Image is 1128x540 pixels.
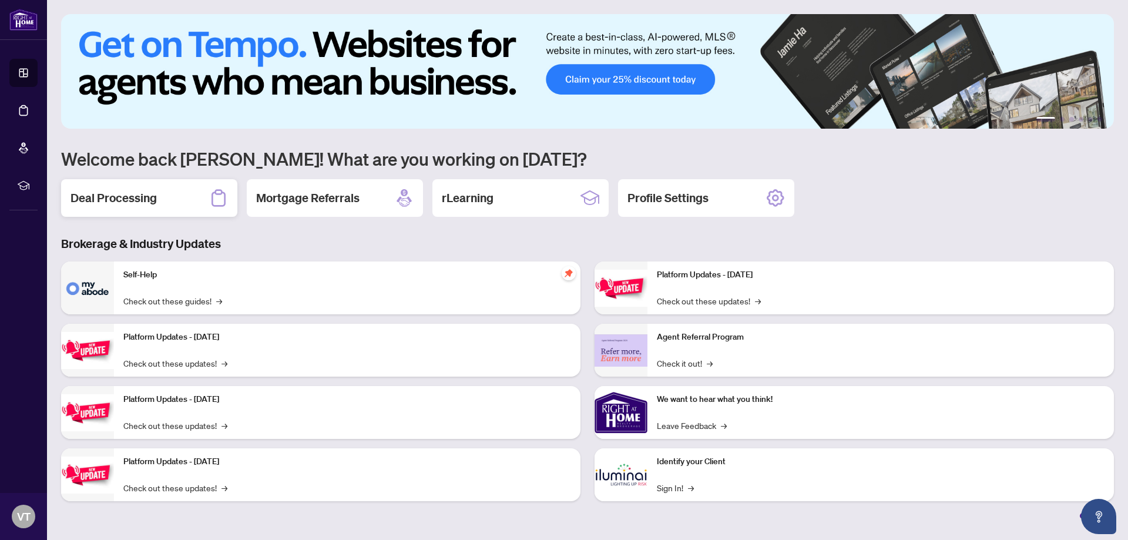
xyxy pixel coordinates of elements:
[657,393,1104,406] p: We want to hear what you think!
[595,270,647,307] img: Platform Updates - June 23, 2025
[61,394,114,431] img: Platform Updates - July 21, 2025
[123,357,227,370] a: Check out these updates!→
[9,9,38,31] img: logo
[123,455,571,468] p: Platform Updates - [DATE]
[123,481,227,494] a: Check out these updates!→
[17,508,31,525] span: VT
[657,331,1104,344] p: Agent Referral Program
[221,419,227,432] span: →
[61,236,1114,252] h3: Brokerage & Industry Updates
[595,386,647,439] img: We want to hear what you think!
[595,334,647,367] img: Agent Referral Program
[688,481,694,494] span: →
[61,261,114,314] img: Self-Help
[657,481,694,494] a: Sign In!→
[627,190,709,206] h2: Profile Settings
[123,419,227,432] a: Check out these updates!→
[256,190,360,206] h2: Mortgage Referrals
[721,419,727,432] span: →
[442,190,493,206] h2: rLearning
[123,393,571,406] p: Platform Updates - [DATE]
[221,357,227,370] span: →
[123,331,571,344] p: Platform Updates - [DATE]
[657,419,727,432] a: Leave Feedback→
[123,294,222,307] a: Check out these guides!→
[755,294,761,307] span: →
[216,294,222,307] span: →
[1079,117,1083,122] button: 4
[61,147,1114,170] h1: Welcome back [PERSON_NAME]! What are you working on [DATE]?
[1060,117,1065,122] button: 2
[1097,117,1102,122] button: 6
[657,455,1104,468] p: Identify your Client
[595,448,647,501] img: Identify your Client
[61,457,114,494] img: Platform Updates - July 8, 2025
[657,269,1104,281] p: Platform Updates - [DATE]
[1081,499,1116,534] button: Open asap
[1036,117,1055,122] button: 1
[1069,117,1074,122] button: 3
[562,266,576,280] span: pushpin
[221,481,227,494] span: →
[707,357,713,370] span: →
[1088,117,1093,122] button: 5
[70,190,157,206] h2: Deal Processing
[61,332,114,369] img: Platform Updates - September 16, 2025
[657,357,713,370] a: Check it out!→
[61,14,1114,129] img: Slide 0
[123,269,571,281] p: Self-Help
[657,294,761,307] a: Check out these updates!→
